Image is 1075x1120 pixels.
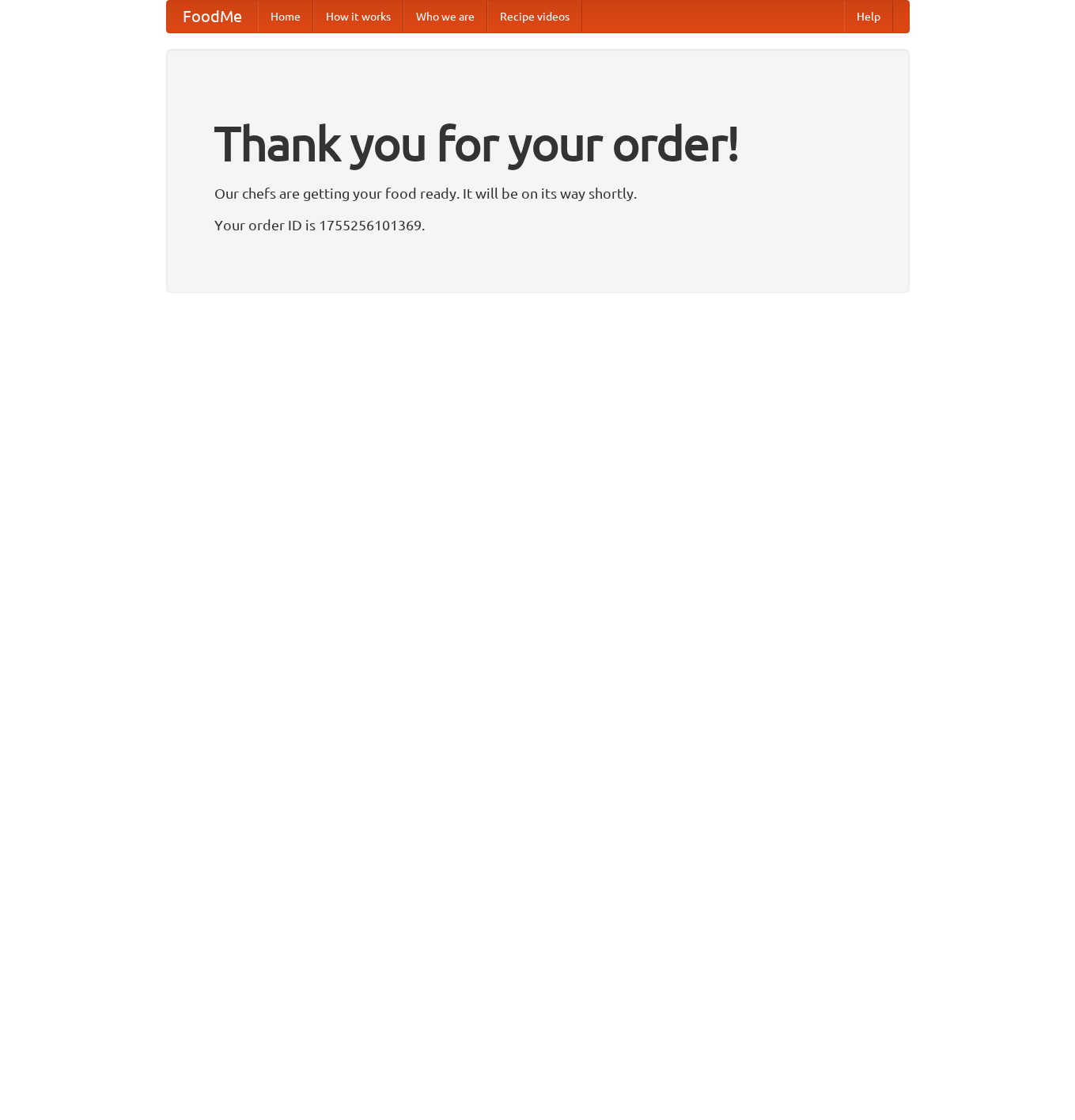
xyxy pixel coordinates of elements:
p: Our chefs are getting your food ready. It will be on its way shortly. [214,181,861,205]
p: Your order ID is 1755256101369. [214,213,861,237]
a: Who we are [403,1,487,32]
a: Home [258,1,313,32]
a: How it works [313,1,403,32]
a: Recipe videos [487,1,582,32]
a: FoodMe [167,1,258,32]
h1: Thank you for your order! [214,105,861,181]
a: Help [844,1,893,32]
